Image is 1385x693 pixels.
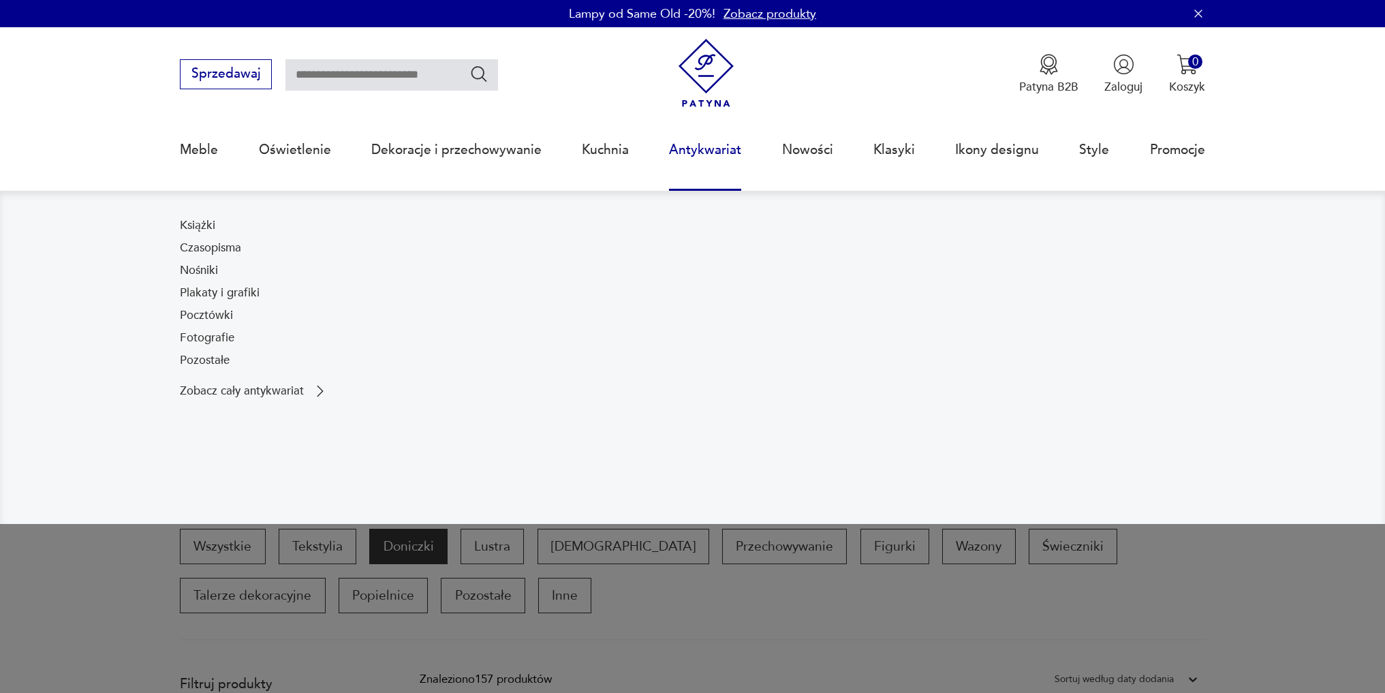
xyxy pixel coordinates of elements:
[180,217,215,234] a: Książki
[180,383,328,399] a: Zobacz cały antykwariat
[1177,54,1198,75] img: Ikona koszyka
[582,119,629,181] a: Kuchnia
[1169,79,1205,95] p: Koszyk
[1104,79,1142,95] p: Zaloguj
[180,386,304,397] p: Zobacz cały antykwariat
[180,285,260,301] a: Plakaty i grafiki
[1150,119,1205,181] a: Promocje
[180,119,218,181] a: Meble
[701,217,1205,472] img: c8a9187830f37f141118a59c8d49ce82.jpg
[1019,79,1078,95] p: Patyna B2B
[1169,54,1205,95] button: 0Koszyk
[669,119,741,181] a: Antykwariat
[955,119,1039,181] a: Ikony designu
[873,119,915,181] a: Klasyki
[371,119,542,181] a: Dekoracje i przechowywanie
[180,70,272,80] a: Sprzedawaj
[672,39,741,108] img: Patyna - sklep z meblami i dekoracjami vintage
[1019,54,1078,95] button: Patyna B2B
[180,240,241,256] a: Czasopisma
[180,262,218,279] a: Nośniki
[259,119,331,181] a: Oświetlenie
[1079,119,1109,181] a: Style
[782,119,833,181] a: Nowości
[469,64,489,84] button: Szukaj
[1019,54,1078,95] a: Ikona medaluPatyna B2B
[1113,54,1134,75] img: Ikonka użytkownika
[723,5,816,22] a: Zobacz produkty
[180,330,234,346] a: Fotografie
[1104,54,1142,95] button: Zaloguj
[180,307,233,324] a: Pocztówki
[180,59,272,89] button: Sprzedawaj
[1188,55,1202,69] div: 0
[180,352,230,369] a: Pozostałe
[569,5,715,22] p: Lampy od Same Old -20%!
[1038,54,1059,75] img: Ikona medalu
